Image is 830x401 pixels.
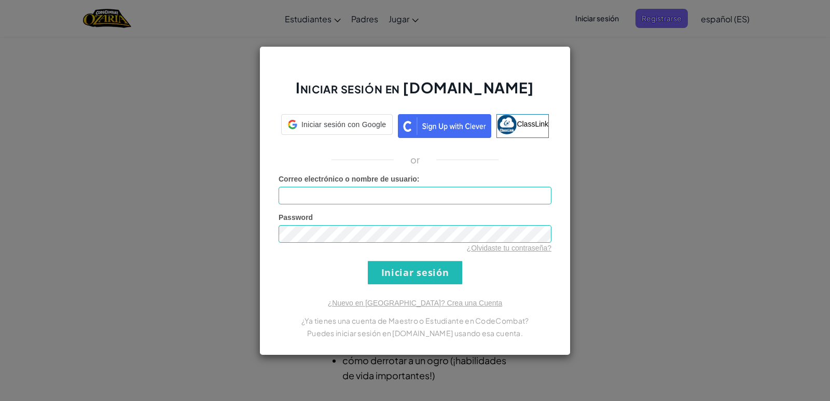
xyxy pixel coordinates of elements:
span: Password [279,213,313,222]
label: : [279,174,420,184]
span: Iniciar sesión con Google [301,119,386,130]
div: Iniciar sesión con Google [281,114,393,135]
h2: Iniciar sesión en [DOMAIN_NAME] [279,78,551,108]
a: ¿Nuevo en [GEOGRAPHIC_DATA]? Crea una Cuenta [328,299,502,307]
img: classlink-logo-small.png [497,115,517,134]
img: clever_sso_button@2x.png [398,114,491,138]
input: Iniciar sesión [368,261,462,284]
a: Iniciar sesión con Google [281,114,393,138]
a: ¿Olvidaste tu contraseña? [467,244,551,252]
p: ¿Ya tienes una cuenta de Maestro o Estudiante en CodeCombat? [279,314,551,327]
span: ClassLink [517,119,548,128]
p: Puedes iniciar sesión en [DOMAIN_NAME] usando esa cuenta. [279,327,551,339]
p: or [410,154,420,166]
span: Correo electrónico o nombre de usuario [279,175,417,183]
